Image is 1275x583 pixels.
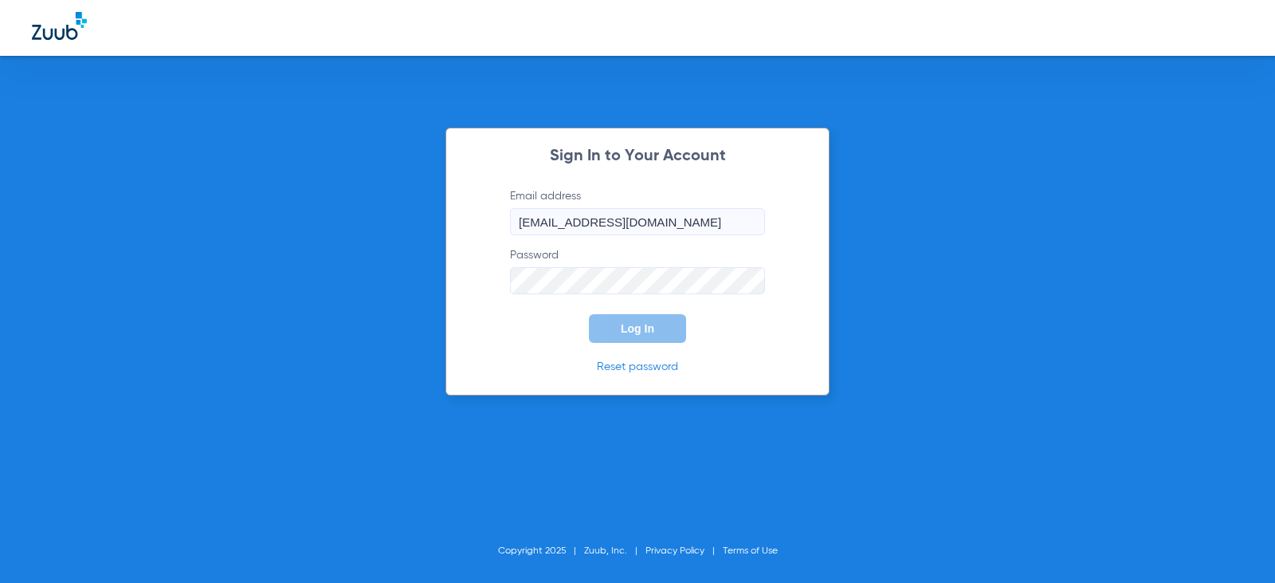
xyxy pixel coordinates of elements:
li: Zuub, Inc. [584,543,645,559]
h2: Sign In to Your Account [486,148,789,164]
img: Zuub Logo [32,12,87,40]
span: Log In [621,322,654,335]
li: Copyright 2025 [498,543,584,559]
input: Email address [510,208,765,235]
input: Password [510,267,765,294]
a: Privacy Policy [645,546,704,556]
a: Reset password [597,361,678,372]
label: Password [510,247,765,294]
a: Terms of Use [723,546,778,556]
label: Email address [510,188,765,235]
button: Log In [589,314,686,343]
